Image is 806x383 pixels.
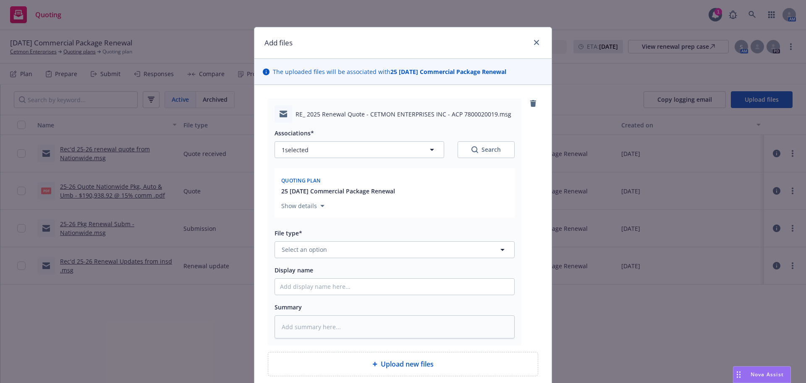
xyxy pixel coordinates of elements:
button: Select an option [275,241,515,258]
div: Upload new files [268,352,538,376]
span: Nova Assist [751,371,784,378]
span: Display name [275,266,313,274]
svg: Search [471,146,478,153]
button: Show details [278,201,328,211]
span: Upload new files [381,359,434,369]
input: Add display name here... [275,279,514,295]
a: close [531,37,542,48]
span: Summary [275,303,302,311]
span: File type* [275,229,302,237]
strong: 25 [DATE] Commercial Package Renewal [390,68,506,76]
button: SearchSearch [458,141,515,158]
span: The uploaded files will be associated with [273,67,506,76]
span: 1 selected [282,145,309,154]
div: Search [471,145,501,154]
button: Nova Assist [733,366,791,383]
span: Associations* [275,129,314,137]
a: remove [528,98,538,108]
h1: Add files [264,37,293,48]
span: Select an option [282,245,327,254]
button: 1selected [275,141,444,158]
span: RE_ 2025 Renewal Quote - CETMON ENTERPRISES INC - ACP 7800020019.msg [296,110,511,119]
button: 25 [DATE] Commercial Package Renewal [281,187,395,195]
div: Drag to move [733,367,744,383]
span: Quoting plan [281,177,321,184]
